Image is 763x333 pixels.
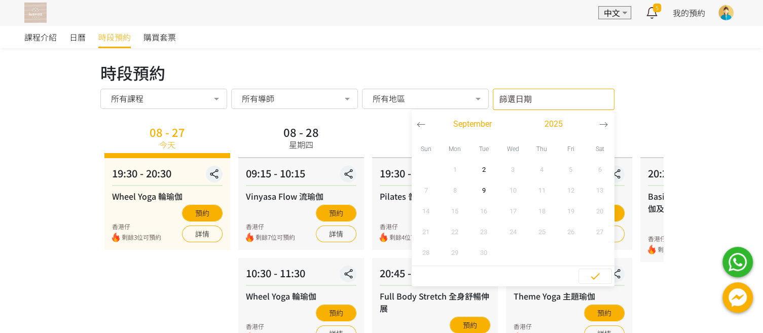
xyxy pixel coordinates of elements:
div: Sun [412,138,441,159]
span: 5 [653,4,661,12]
span: 時段預約 [98,31,131,43]
button: 3 [498,159,527,180]
button: 11 [527,180,556,201]
img: fire.png [246,233,253,242]
button: 10 [498,180,527,201]
span: 27 [588,227,611,237]
span: 13 [588,186,611,196]
span: 25 [530,227,553,237]
button: 預約 [316,305,356,321]
div: 香港仔 [380,222,429,231]
span: 購買套票 [143,31,176,43]
div: Wheel Yoga 輪瑜伽 [112,190,223,202]
div: Sat [585,138,614,159]
div: 香港仔 [246,222,295,231]
a: 我的預約 [673,7,705,19]
button: 30 [469,242,498,263]
img: T57dtJh47iSJKDtQ57dN6xVUMYY2M0XQuGF02OI4.png [24,3,47,23]
div: Pilates 普拉提 [380,190,490,202]
span: 21 [415,227,438,237]
span: 11 [530,186,553,196]
button: 18 [527,201,556,221]
span: 14 [415,206,438,216]
a: 購買套票 [143,26,176,48]
span: 所有地區 [373,93,405,103]
button: 7 [412,180,441,201]
button: 預約 [316,205,356,221]
div: 今天 [159,138,175,151]
button: 23 [469,221,498,242]
span: 剩餘3位可預約 [122,233,161,242]
a: 時段預約 [98,26,131,48]
a: 詳情 [316,226,356,242]
span: 2025 [544,118,563,130]
div: 08 - 28 [283,126,319,137]
button: 28 [412,242,441,263]
button: 14 [412,201,441,221]
span: 16 [473,206,495,216]
a: 日曆 [69,26,86,48]
button: 25 [527,221,556,242]
div: 香港仔 [112,222,161,231]
span: 8 [444,186,466,196]
button: 1 [441,159,469,180]
button: 15 [441,201,469,221]
div: 20:20 - 21:20 [648,166,758,186]
div: 香港仔 [648,234,697,243]
span: 26 [559,227,582,237]
span: 6 [588,165,611,175]
button: 9 [469,180,498,201]
button: 4 [527,159,556,180]
span: 5 [559,165,582,175]
span: 12 [559,186,582,196]
div: 20:45 - 21:45 [380,266,490,286]
span: 24 [501,227,524,237]
button: 21 [412,221,441,242]
span: 15 [444,206,466,216]
button: 6 [585,159,614,180]
button: 29 [441,242,469,263]
button: 16 [469,201,498,221]
button: 2 [469,159,498,180]
div: 星期四 [289,138,313,151]
img: fire.png [648,245,656,254]
div: Theme Yoga 主題瑜伽 [514,290,624,302]
span: 9 [473,186,495,196]
span: 所有導師 [242,93,274,103]
div: 19:30 - 20:30 [380,166,490,186]
button: 預約 [182,205,223,221]
div: Fri [556,138,585,159]
span: 剩餘7位可預約 [256,233,295,242]
div: Basic Yoga & Stretch 基礎瑜伽及伸展 [648,190,758,214]
div: Wheel Yoga 輪瑜伽 [246,290,356,302]
span: 10 [501,186,524,196]
div: 09:15 - 10:15 [246,166,356,186]
span: 剩餘7位可預約 [658,245,697,254]
div: Vinyasa Flow 流瑜伽 [246,190,356,202]
button: 13 [585,180,614,201]
span: 剩餘4位可預約 [389,233,429,242]
div: 時段預約 [100,60,663,85]
div: 10:30 - 11:30 [246,266,356,286]
div: Full Body Stretch 全身舒暢伸展 [380,290,490,314]
button: 27 [585,221,614,242]
button: September [432,117,513,132]
div: 19:30 - 20:30 [112,166,223,186]
span: 7 [415,186,438,196]
div: 08 - 27 [150,126,185,137]
button: 2025 [513,117,594,132]
button: 19 [556,201,585,221]
span: 4 [530,165,553,175]
div: 香港仔 [514,322,563,331]
span: 所有課程 [111,93,143,103]
span: 23 [473,227,495,237]
button: 20 [585,201,614,221]
span: 22 [444,227,466,237]
span: 28 [415,248,438,258]
button: 12 [556,180,585,201]
button: 5 [556,159,585,180]
img: fire.png [380,233,387,242]
span: 2 [473,165,495,175]
a: 詳情 [182,226,223,242]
